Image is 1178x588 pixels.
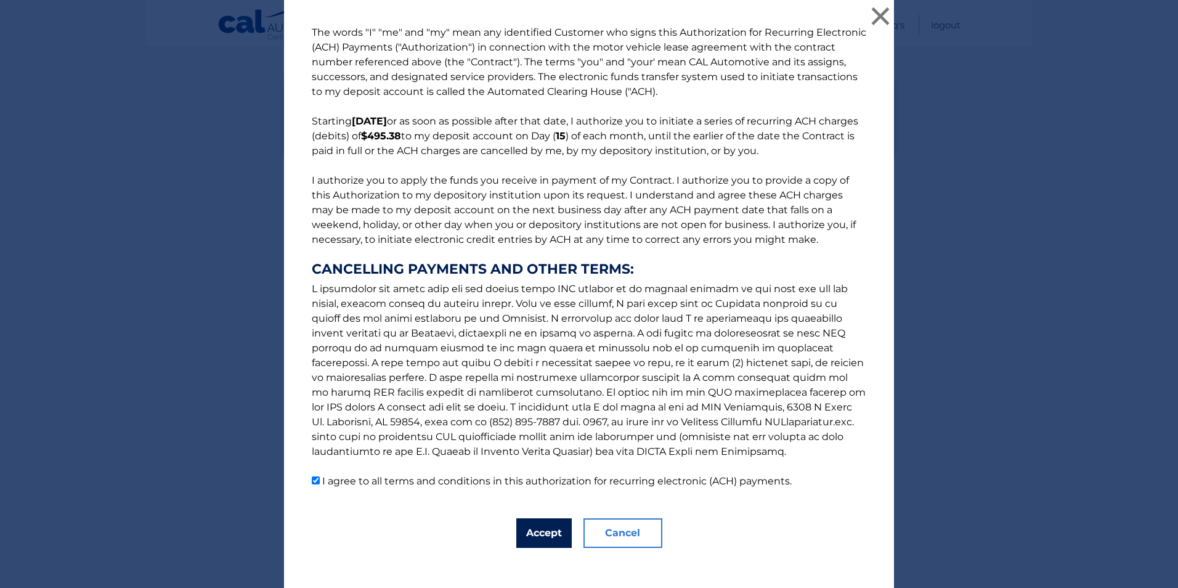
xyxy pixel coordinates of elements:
[868,4,893,28] button: ×
[361,130,401,142] b: $495.38
[583,518,662,548] button: Cancel
[312,262,866,277] strong: CANCELLING PAYMENTS AND OTHER TERMS:
[299,25,879,489] p: The words "I" "me" and "my" mean any identified Customer who signs this Authorization for Recurri...
[556,130,566,142] b: 15
[352,115,387,127] b: [DATE]
[516,518,572,548] button: Accept
[322,475,792,487] label: I agree to all terms and conditions in this authorization for recurring electronic (ACH) payments.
